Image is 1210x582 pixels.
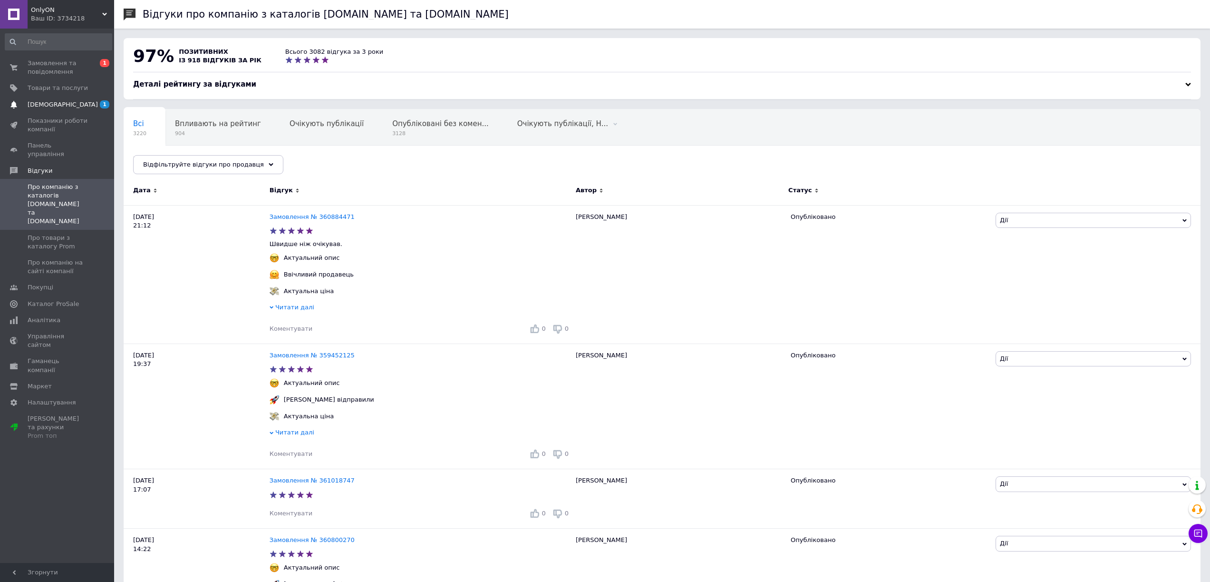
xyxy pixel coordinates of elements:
[100,100,109,109] span: 1
[133,119,144,128] span: Всі
[133,156,231,164] span: Впливають на рейтинг, ...
[290,119,364,128] span: Очікують публікації
[576,186,597,195] span: Автор
[270,509,312,518] div: Коментувати
[383,109,508,146] div: Опубліковані без коментаря
[124,146,250,182] div: Впливають на рейтинг, Негативні
[571,205,786,344] div: [PERSON_NAME]
[571,469,786,529] div: [PERSON_NAME]
[270,352,355,359] a: Замовлення № 359452125
[28,84,88,92] span: Товари та послуги
[270,325,312,332] span: Коментувати
[791,536,988,544] div: Опубліковано
[542,450,545,457] span: 0
[270,450,312,458] div: Коментувати
[270,536,355,543] a: Замовлення № 360800270
[270,253,279,263] img: :nerd_face:
[28,283,53,292] span: Покупці
[100,59,109,67] span: 1
[270,395,279,404] img: :rocket:
[28,141,88,158] span: Панель управління
[270,428,571,439] div: Читати далі
[31,6,102,14] span: OnlyON
[517,119,608,128] span: Очікують публікації, Н...
[28,117,88,134] span: Показники роботи компанії
[28,258,88,276] span: Про компанію на сайті компанії
[281,254,342,262] div: Актуальний опис
[1000,540,1008,547] span: Дії
[1000,217,1008,224] span: Дії
[281,287,336,296] div: Актуальна ціна
[28,432,88,440] div: Prom топ
[28,398,76,407] span: Налаштування
[179,57,261,64] span: із 918 відгуків за рік
[28,357,88,374] span: Гаманець компанії
[28,100,98,109] span: [DEMOGRAPHIC_DATA]
[133,80,256,89] span: Деталі рейтингу за відгуками
[28,234,88,251] span: Про товари з каталогу Prom
[791,476,988,485] div: Опубліковано
[281,563,342,572] div: Актуальний опис
[179,48,228,55] span: позитивних
[281,395,377,404] div: [PERSON_NAME] відправили
[28,332,88,349] span: Управління сайтом
[28,382,52,391] span: Маркет
[1000,480,1008,487] span: Дії
[28,414,88,441] span: [PERSON_NAME] та рахунки
[275,429,314,436] span: Читати далі
[124,205,270,344] div: [DATE] 21:12
[571,344,786,469] div: [PERSON_NAME]
[281,412,336,421] div: Актуальна ціна
[791,351,988,360] div: Опубліковано
[285,48,383,56] div: Всього 3082 відгука за 3 роки
[392,130,489,137] span: 3128
[270,213,355,220] a: Замовлення № 360884471
[5,33,112,50] input: Пошук
[31,14,114,23] div: Ваш ID: 3734218
[270,186,293,195] span: Відгук
[270,477,355,484] a: Замовлення № 361018747
[28,300,79,308] span: Каталог ProSale
[788,186,812,195] span: Статус
[270,412,279,421] img: :money_with_wings:
[392,119,489,128] span: Опубліковані без комен...
[270,325,312,333] div: Коментувати
[508,109,627,146] div: Очікують публікації, Негативні
[270,378,279,388] img: :nerd_face:
[28,167,52,175] span: Відгуки
[270,303,571,314] div: Читати далі
[1000,355,1008,362] span: Дії
[133,186,151,195] span: Дата
[175,119,261,128] span: Впливають на рейтинг
[791,213,988,221] div: Опубліковано
[565,450,569,457] span: 0
[133,79,1191,89] div: Деталі рейтингу за відгуками
[133,46,174,66] span: 97%
[565,510,569,517] span: 0
[28,59,88,76] span: Замовлення та повідомлення
[124,344,270,469] div: [DATE] 19:37
[542,325,545,332] span: 0
[275,304,314,311] span: Читати далі
[270,270,279,279] img: :hugging_face:
[124,469,270,529] div: [DATE] 17:07
[28,183,88,226] span: Про компанію з каталогів [DOMAIN_NAME] та [DOMAIN_NAME]
[143,9,509,20] h1: Відгуки про компанію з каталогів [DOMAIN_NAME] та [DOMAIN_NAME]
[270,240,571,248] p: Швидше ніж очікував.
[270,563,279,572] img: :nerd_face:
[270,286,279,296] img: :money_with_wings:
[175,130,261,137] span: 904
[542,510,545,517] span: 0
[270,450,312,457] span: Коментувати
[565,325,569,332] span: 0
[143,161,264,168] span: Відфільтруйте відгуки про продавця
[281,379,342,387] div: Актуальний опис
[28,316,60,325] span: Аналітика
[133,130,146,137] span: 3220
[281,270,356,279] div: Ввічливий продавець
[270,510,312,517] span: Коментувати
[1189,524,1208,543] button: Чат з покупцем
